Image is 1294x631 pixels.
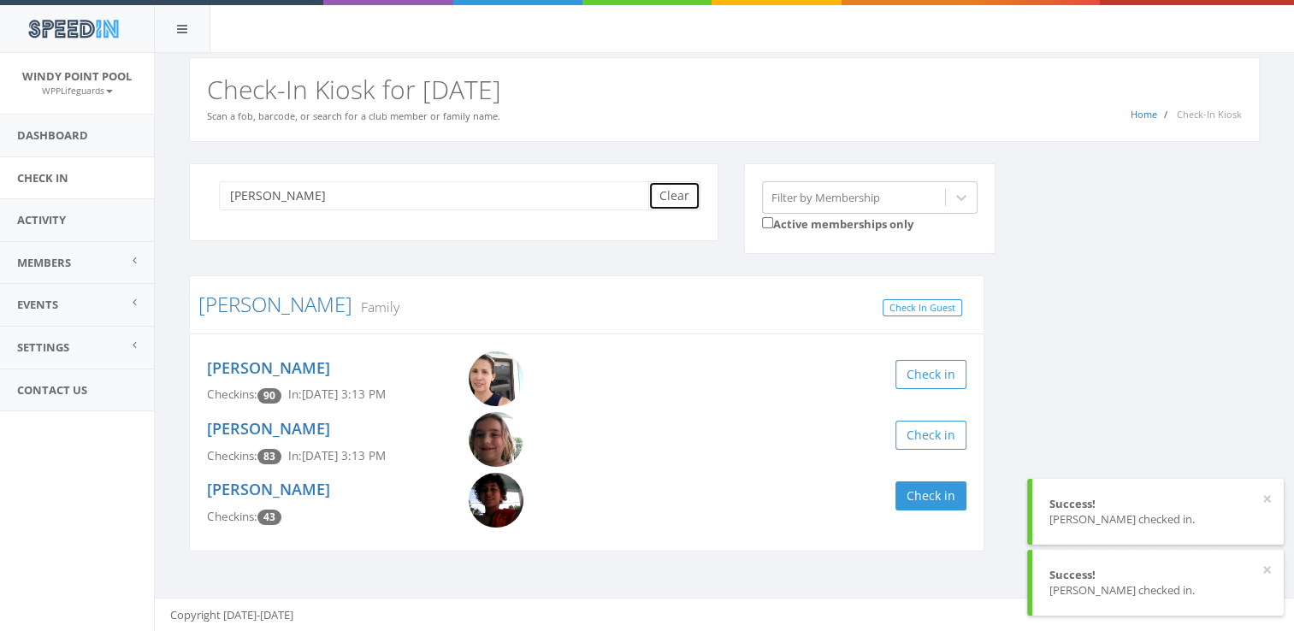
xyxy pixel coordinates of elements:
a: [PERSON_NAME] [207,418,330,439]
a: [PERSON_NAME] [198,290,352,318]
img: speedin_logo.png [20,13,127,44]
span: Events [17,297,58,312]
button: × [1262,562,1272,579]
button: Check in [895,360,966,389]
input: Search a name to check in [219,181,661,210]
div: Success! [1049,496,1267,512]
span: Checkins: [207,448,257,463]
span: Checkin count [257,510,281,525]
div: Success! [1049,567,1267,583]
span: Check-In Kiosk [1177,108,1242,121]
a: Check In Guest [883,299,962,317]
img: Kristen_Woodard.png [469,351,523,406]
div: [PERSON_NAME] checked in. [1049,511,1267,528]
a: [PERSON_NAME] [207,357,330,378]
small: WPPLifeguards [42,85,113,97]
div: Filter by Membership [771,189,880,205]
img: Elizabeth_Woodard.png [469,412,523,467]
button: Check in [895,481,966,510]
span: Windy Point Pool [22,68,132,84]
span: Checkin count [257,388,281,404]
span: Checkins: [207,386,257,402]
a: [PERSON_NAME] [207,479,330,499]
span: Members [17,255,71,270]
small: Family [352,298,399,316]
div: [PERSON_NAME] checked in. [1049,582,1267,599]
img: Jason_Woodard.png [469,473,523,528]
button: Check in [895,421,966,450]
button: Clear [648,181,700,210]
a: Home [1131,108,1157,121]
label: Active memberships only [762,214,913,233]
span: Checkin count [257,449,281,464]
span: In: [DATE] 3:13 PM [288,386,386,402]
a: WPPLifeguards [42,82,113,97]
span: Settings [17,339,69,355]
span: Contact Us [17,382,87,398]
span: Checkins: [207,509,257,524]
h2: Check-In Kiosk for [DATE] [207,75,1242,103]
small: Scan a fob, barcode, or search for a club member or family name. [207,109,500,122]
input: Active memberships only [762,217,773,228]
span: In: [DATE] 3:13 PM [288,448,386,463]
button: × [1262,491,1272,508]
